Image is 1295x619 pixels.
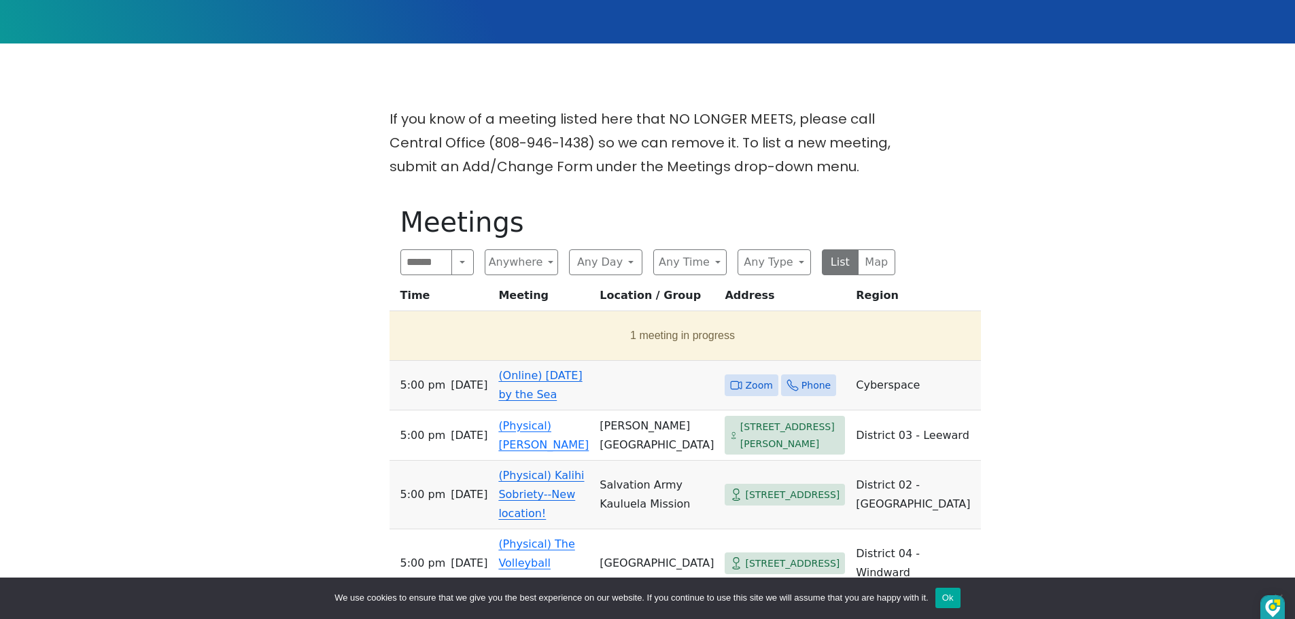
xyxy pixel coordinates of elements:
th: Meeting [493,286,594,311]
button: Any Day [569,249,642,275]
h1: Meetings [400,206,895,238]
img: DzVsEph+IJtmAAAAAElFTkSuQmCC [1265,599,1281,618]
span: We use cookies to ensure that we give you the best experience on our website. If you continue to ... [334,591,928,605]
span: No [1271,591,1285,605]
a: (Physical) The Volleyball Meeting [498,537,574,588]
td: District 04 - Windward [850,529,981,598]
span: [STREET_ADDRESS][PERSON_NAME] [740,419,840,452]
button: 1 meeting in progress [395,317,971,355]
button: Anywhere [485,249,558,275]
span: [DATE] [451,485,487,504]
td: District 03 - Leeward [850,410,981,461]
th: Address [719,286,850,311]
span: Zoom [745,377,772,394]
td: [GEOGRAPHIC_DATA] [594,529,719,598]
td: Salvation Army Kauluela Mission [594,461,719,529]
td: [PERSON_NAME][GEOGRAPHIC_DATA] [594,410,719,461]
th: Location / Group [594,286,719,311]
span: [STREET_ADDRESS] [745,487,840,503]
span: 5:00 PM [400,426,446,445]
span: 5:00 PM [400,554,446,573]
a: (Online) [DATE] by the Sea [498,369,582,401]
span: [STREET_ADDRESS] [745,555,840,572]
td: District 02 - [GEOGRAPHIC_DATA] [850,461,981,529]
button: List [822,249,859,275]
input: Search [400,249,453,275]
span: 5:00 PM [400,376,446,395]
td: Cyberspace [850,361,981,410]
span: Phone [801,377,831,394]
p: If you know of a meeting listed here that NO LONGER MEETS, please call Central Office (808-946-14... [390,107,906,179]
th: Region [850,286,981,311]
button: Ok [935,588,961,608]
button: Any Type [738,249,811,275]
th: Time [390,286,494,311]
button: Map [858,249,895,275]
span: 5:00 PM [400,485,446,504]
button: Search [451,249,473,275]
a: (Physical) Kalihi Sobriety--New location! [498,469,584,520]
span: [DATE] [451,554,487,573]
button: Any Time [653,249,727,275]
span: [DATE] [451,376,487,395]
a: (Physical) [PERSON_NAME] [498,419,589,451]
span: [DATE] [451,426,487,445]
